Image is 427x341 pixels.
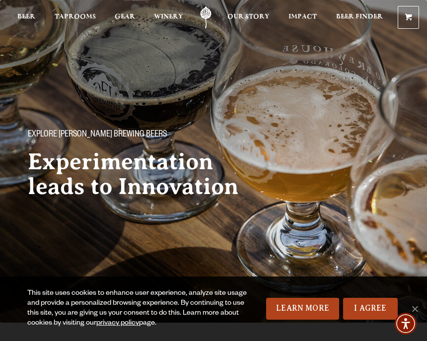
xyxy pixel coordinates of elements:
[28,129,167,141] span: Explore [PERSON_NAME] Brewing Beers
[266,298,339,320] a: Learn More
[17,6,35,29] a: Beer
[395,313,417,335] div: Accessibility Menu
[96,320,139,328] a: privacy policy
[55,13,96,21] span: Taprooms
[17,13,35,21] span: Beer
[227,6,270,29] a: Our Story
[227,13,270,21] span: Our Story
[288,13,317,21] span: Impact
[27,289,254,329] div: This site uses cookies to enhance user experience, analyze site usage and provide a personalized ...
[154,6,183,29] a: Winery
[115,13,135,21] span: Gear
[115,6,135,29] a: Gear
[343,298,398,320] a: I Agree
[336,6,383,29] a: Beer Finder
[55,6,96,29] a: Taprooms
[288,6,317,29] a: Impact
[194,6,218,29] a: Odell Home
[336,13,383,21] span: Beer Finder
[410,304,420,314] span: No
[154,13,183,21] span: Winery
[28,149,242,199] h2: Experimentation leads to Innovation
